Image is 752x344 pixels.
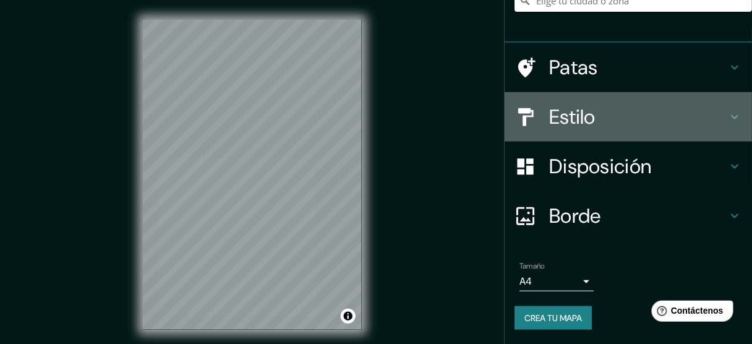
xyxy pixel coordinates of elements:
[341,309,356,324] button: Activar o desactivar atribución
[505,142,752,191] div: Disposición
[642,296,738,330] iframe: Lanzador de widgets de ayuda
[524,312,582,324] font: Crea tu mapa
[519,275,532,288] font: A4
[505,92,752,142] div: Estilo
[549,153,651,179] font: Disposición
[549,104,596,130] font: Estilo
[505,191,752,241] div: Borde
[519,272,594,291] div: A4
[143,20,362,330] canvas: Mapa
[519,261,545,271] font: Tamaño
[549,203,601,229] font: Borde
[505,43,752,92] div: Patas
[515,306,592,330] button: Crea tu mapa
[549,54,598,80] font: Patas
